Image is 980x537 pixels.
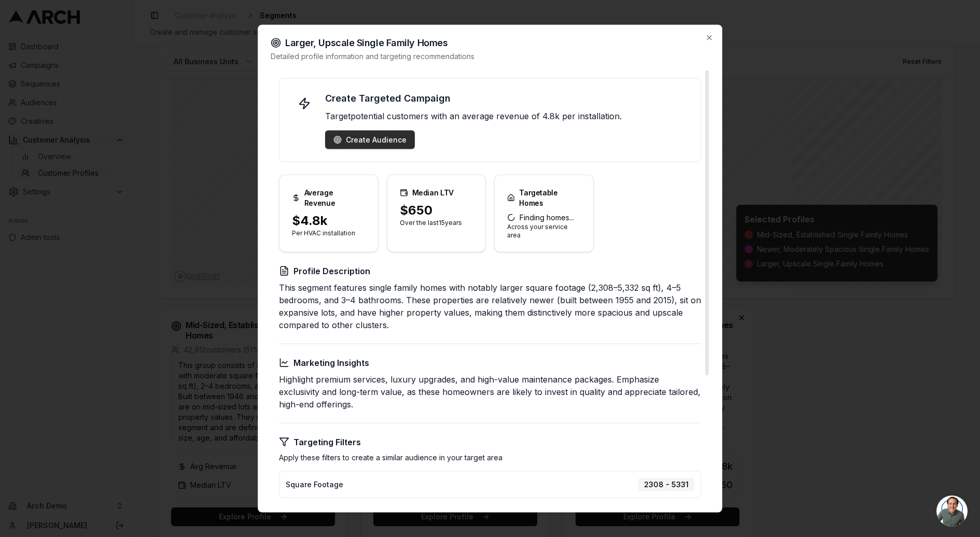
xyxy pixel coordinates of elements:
[507,188,581,208] div: Targetable Homes
[507,223,581,239] p: Across your service area
[271,51,709,62] p: Detailed profile information and targeting recommendations
[325,110,688,122] p: Target potential customers with an average revenue of 4.8k per installation.
[325,91,688,106] h4: Create Targeted Campaign
[400,219,473,227] p: Over the last 15 years
[279,281,701,331] p: This segment features single family homes with notably larger square footage (2,308–5,332 sq ft),...
[292,188,366,208] div: Average Revenue
[638,478,694,491] div: 2308 - 5331
[279,373,701,411] p: Highlight premium services, luxury upgrades, and high-value maintenance packages. Emphasize exclu...
[271,38,709,48] h2: Larger, Upscale Single Family Homes
[400,202,473,219] div: $650
[292,213,366,229] div: $4.8k
[279,453,701,463] p: Apply these filters to create a similar audience in your target area
[400,188,473,198] div: Median LTV
[279,357,701,369] h3: Marketing Insights
[279,265,701,277] h3: Profile Description
[286,479,343,490] span: Square Footage
[292,229,366,237] p: Per HVAC installation
[325,131,415,149] button: Create Audience
[507,213,581,223] span: Finding homes...
[279,436,701,448] h3: Targeting Filters
[333,135,407,145] a: Create Audience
